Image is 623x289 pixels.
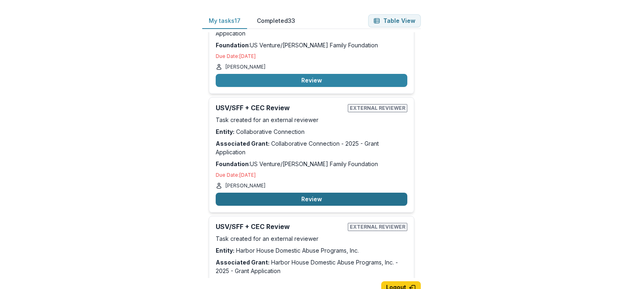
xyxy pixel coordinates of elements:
[216,127,407,136] p: Collaborative Connection
[225,182,265,189] p: [PERSON_NAME]
[216,259,270,266] strong: Associated Grant:
[348,104,407,112] span: External reviewer
[368,14,421,27] button: Table View
[216,139,407,156] p: Collaborative Connection - 2025 - Grant Application
[216,41,407,49] p: : US Venture/[PERSON_NAME] Family Foundation
[202,13,247,29] button: My tasks 17
[216,74,407,87] button: Review
[348,223,407,231] span: External reviewer
[225,63,265,71] p: [PERSON_NAME]
[216,223,345,231] h2: USV/SFF + CEC Review
[216,193,407,206] button: Review
[216,160,249,167] strong: Foundation
[216,42,249,49] strong: Foundation
[216,247,234,254] strong: Entity:
[216,116,407,124] p: Task created for an external reviewer
[216,160,407,168] p: : US Venture/[PERSON_NAME] Family Foundation
[216,53,407,60] p: Due Date: [DATE]
[216,128,234,135] strong: Entity:
[216,246,407,255] p: Harbor House Domestic Abuse Programs, Inc.
[216,104,345,112] h2: USV/SFF + CEC Review
[216,171,407,179] p: Due Date: [DATE]
[216,140,270,147] strong: Associated Grant:
[250,13,302,29] button: Completed 33
[216,258,407,275] p: Harbor House Domestic Abuse Programs, Inc. - 2025 - Grant Application
[216,234,407,243] p: Task created for an external reviewer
